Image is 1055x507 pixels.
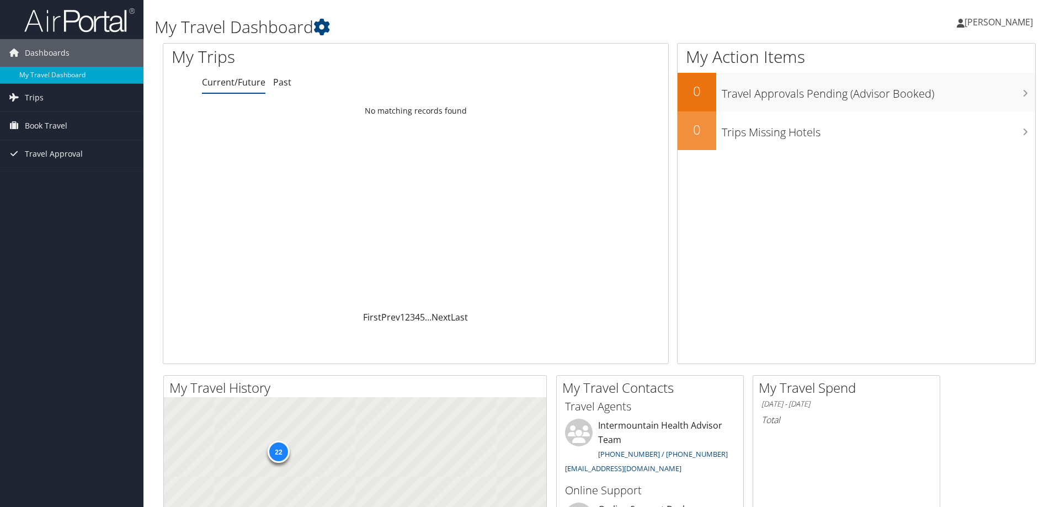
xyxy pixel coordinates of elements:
[202,76,265,88] a: Current/Future
[957,6,1044,39] a: [PERSON_NAME]
[565,399,735,414] h3: Travel Agents
[25,140,83,168] span: Travel Approval
[678,45,1035,68] h1: My Action Items
[761,414,931,426] h6: Total
[415,311,420,323] a: 4
[678,82,716,100] h2: 0
[565,483,735,498] h3: Online Support
[25,112,67,140] span: Book Travel
[420,311,425,323] a: 5
[410,311,415,323] a: 3
[722,119,1035,140] h3: Trips Missing Hotels
[678,73,1035,111] a: 0Travel Approvals Pending (Advisor Booked)
[965,16,1033,28] span: [PERSON_NAME]
[761,399,931,409] h6: [DATE] - [DATE]
[678,120,716,139] h2: 0
[273,76,291,88] a: Past
[598,449,728,459] a: [PHONE_NUMBER] / [PHONE_NUMBER]
[24,7,135,33] img: airportal-logo.png
[163,101,668,121] td: No matching records found
[172,45,450,68] h1: My Trips
[268,441,290,463] div: 22
[562,378,743,397] h2: My Travel Contacts
[381,311,400,323] a: Prev
[169,378,546,397] h2: My Travel History
[425,311,431,323] span: …
[560,419,740,478] li: Intermountain Health Advisor Team
[759,378,940,397] h2: My Travel Spend
[451,311,468,323] a: Last
[678,111,1035,150] a: 0Trips Missing Hotels
[25,39,70,67] span: Dashboards
[400,311,405,323] a: 1
[363,311,381,323] a: First
[405,311,410,323] a: 2
[25,84,44,111] span: Trips
[431,311,451,323] a: Next
[565,463,681,473] a: [EMAIL_ADDRESS][DOMAIN_NAME]
[154,15,748,39] h1: My Travel Dashboard
[722,81,1035,102] h3: Travel Approvals Pending (Advisor Booked)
